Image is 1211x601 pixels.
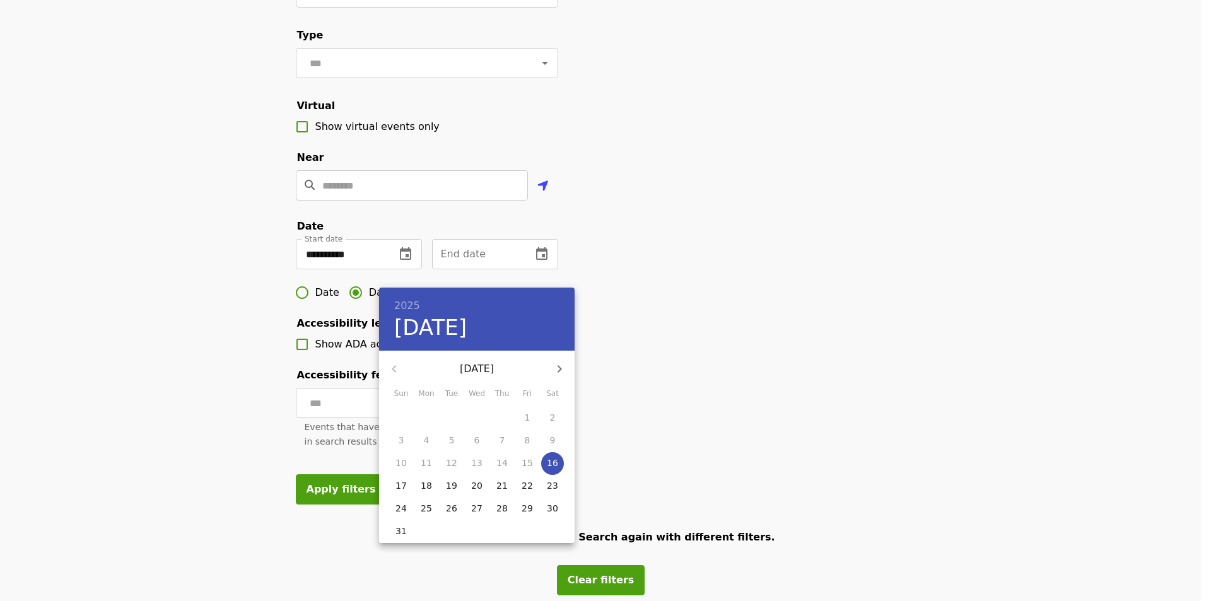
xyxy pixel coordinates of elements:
p: 29 [522,502,533,515]
span: Fri [516,388,539,400]
p: 18 [421,479,432,492]
p: 25 [421,502,432,515]
button: 17 [390,475,412,498]
span: Thu [491,388,513,400]
button: 20 [465,475,488,498]
p: 24 [395,502,407,515]
button: 22 [516,475,539,498]
button: 31 [390,520,412,543]
span: Sat [541,388,564,400]
p: 19 [446,479,457,492]
p: 28 [496,502,508,515]
button: [DATE] [394,315,467,341]
button: 16 [541,452,564,475]
button: 30 [541,498,564,520]
p: 22 [522,479,533,492]
button: 27 [465,498,488,520]
button: 2025 [394,297,420,315]
p: 21 [496,479,508,492]
p: 30 [547,502,558,515]
p: 27 [471,502,483,515]
p: [DATE] [409,361,544,376]
button: 25 [415,498,438,520]
button: 23 [541,475,564,498]
span: Sun [390,388,412,400]
p: 16 [547,457,558,469]
span: Mon [415,388,438,400]
p: 26 [446,502,457,515]
p: 17 [395,479,407,492]
button: 24 [390,498,412,520]
p: 23 [547,479,558,492]
p: 31 [395,525,407,537]
span: Tue [440,388,463,400]
button: 29 [516,498,539,520]
button: 26 [440,498,463,520]
button: 21 [491,475,513,498]
span: Wed [465,388,488,400]
button: 28 [491,498,513,520]
button: 19 [440,475,463,498]
button: 18 [415,475,438,498]
p: 20 [471,479,483,492]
